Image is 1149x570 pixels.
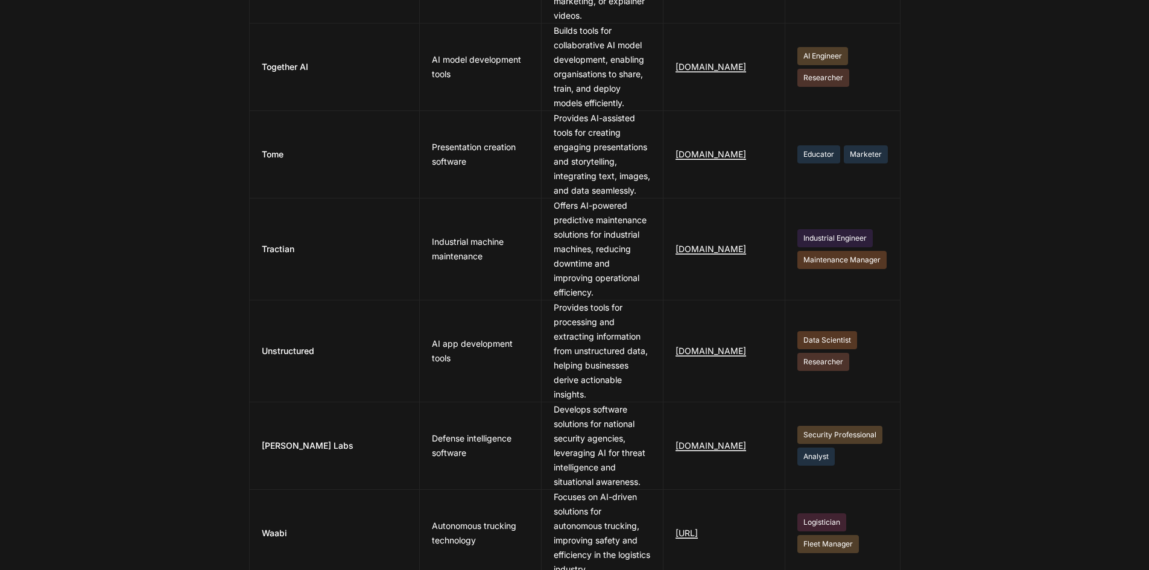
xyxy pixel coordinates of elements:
[844,145,888,163] span: Marketer
[797,69,849,87] span: Researcher
[432,431,529,460] p: Defense intelligence software
[797,535,859,553] span: Fleet Manager
[262,526,408,540] a: Waabi
[797,331,857,349] span: Data Scientist
[797,448,835,466] span: Analyst
[262,60,408,74] a: Together AI
[797,513,846,531] span: Logistician
[797,47,848,65] span: AI Engineer
[676,62,746,72] a: [DOMAIN_NAME]
[262,242,408,256] a: Tractian
[554,111,651,198] p: Provides AI-assisted tools for creating engaging presentations and storytelling, integrating text...
[554,198,651,300] p: Offers AI-powered predictive maintenance solutions for industrial machines, reducing downtime and...
[432,52,529,81] p: AI model development tools
[432,140,529,169] p: Presentation creation software
[554,402,651,489] p: Develops software solutions for national security agencies, leveraging AI for threat intelligence...
[797,426,882,444] span: Security Professional
[676,244,746,255] a: [DOMAIN_NAME]
[432,519,529,548] p: Autonomous trucking technology
[432,337,529,366] p: AI app development tools
[797,353,849,371] span: Researcher
[262,344,408,358] a: Unstructured
[676,528,698,539] a: [URL]
[432,235,529,264] p: Industrial machine maintenance
[797,251,887,269] span: Maintenance Manager
[262,147,408,162] a: Tome
[676,346,746,356] a: [DOMAIN_NAME]
[262,439,408,453] a: [PERSON_NAME] Labs
[676,440,746,451] a: [DOMAIN_NAME]
[554,300,651,402] p: Provides tools for processing and extracting information from unstructured data, helping business...
[554,24,651,110] p: Builds tools for collaborative AI model development, enabling organisations to share, train, and ...
[676,149,746,160] a: [DOMAIN_NAME]
[797,145,840,163] span: Educator
[797,229,873,247] span: Industrial Engineer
